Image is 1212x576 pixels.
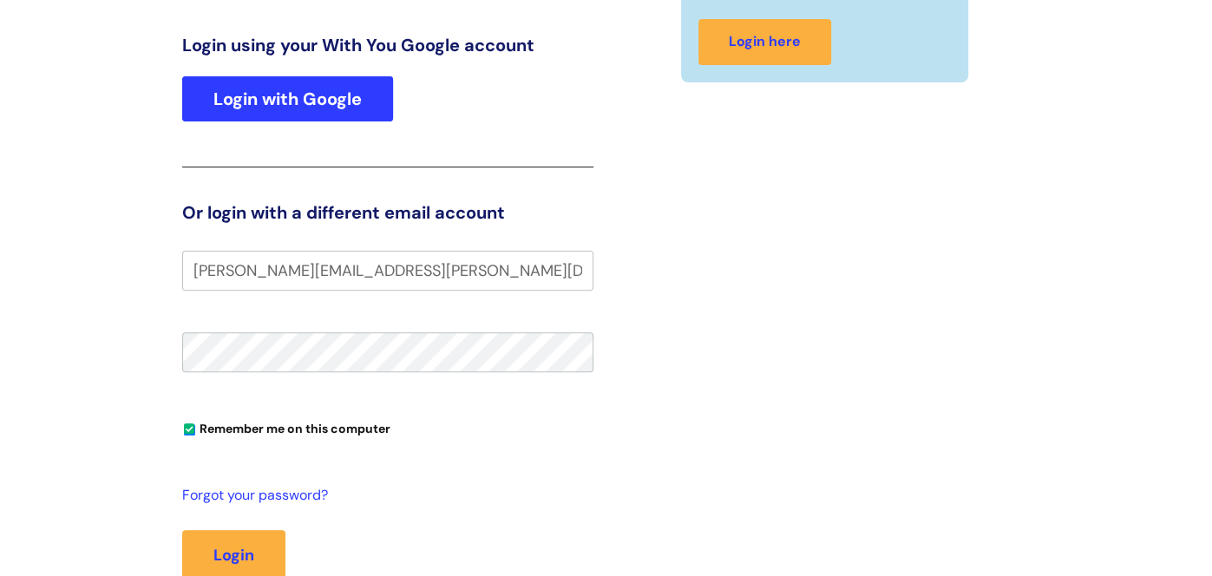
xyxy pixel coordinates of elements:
a: Forgot your password? [182,483,585,508]
input: Your e-mail address [182,251,593,291]
h3: Or login with a different email account [182,202,593,223]
label: Remember me on this computer [182,417,390,436]
input: Remember me on this computer [184,424,195,435]
h3: Login using your With You Google account [182,35,593,56]
div: You can uncheck this option if you're logging in from a shared device [182,414,593,442]
a: Login with Google [182,76,393,121]
a: Login here [698,19,831,65]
